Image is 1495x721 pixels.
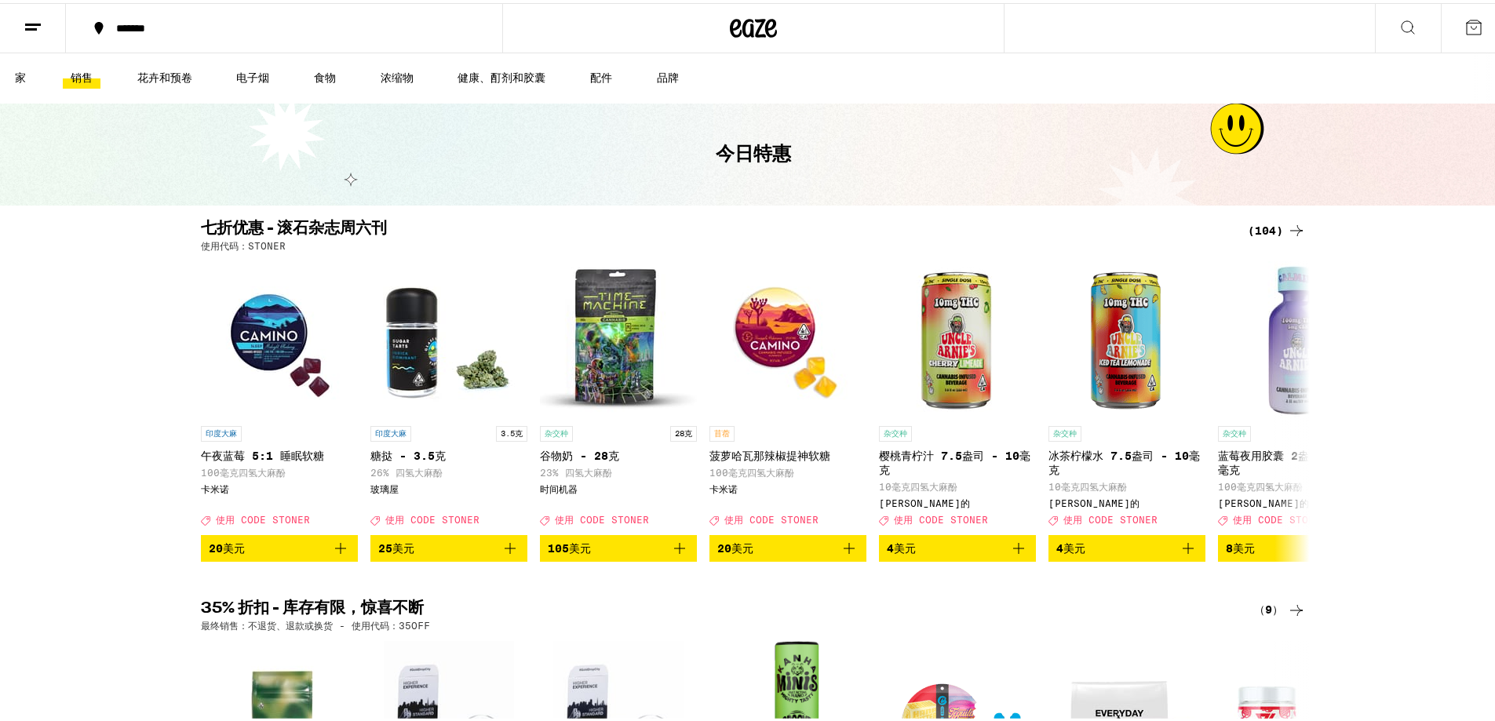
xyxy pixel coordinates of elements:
[1048,532,1205,559] button: 加入购物袋
[1218,258,1375,415] img: Uncle Arnie's - 蓝莓夜用胶囊 2盎司装 - 100毫克
[1218,258,1375,532] a: 打开 Uncle Arnie's 蓝莓夜用胶囊 2 盎司装 - 100 毫克页面
[370,481,399,491] font: 玻璃屋
[458,68,545,81] font: 健康、酊剂和胶囊
[1053,425,1077,435] font: 杂交种
[879,258,1036,532] a: 打开 Uncle Arnie's 樱桃青柠水 7.5 盎司 - 10 毫克页面
[216,512,310,522] font: 使用 CODE STONER
[555,512,649,522] font: 使用 CODE STONER
[378,539,414,552] font: 25美元
[201,617,430,628] font: 最终销售：不退货、退款或换货 - 使用代码：35OFF
[879,495,970,505] font: [PERSON_NAME]的
[590,68,612,81] font: 配件
[201,238,286,248] font: 使用代码：STONER
[709,258,866,532] a: 打开 Camino 菠萝哈瓦那辣椒提神软糖的页面
[1056,539,1085,552] font: 4美元
[709,532,866,559] button: 加入购物袋
[1223,425,1246,435] font: 杂交种
[450,65,553,86] a: 健康、酊剂和胶囊
[201,598,424,614] font: 35% 折扣 - 库存有限，惊喜不断
[717,539,753,552] font: 20美元
[540,481,578,491] font: 时间机器
[201,532,358,559] button: 加入购物袋
[201,446,324,459] font: 午夜蓝莓 5:1 睡眠软糖
[63,65,100,86] a: 销售
[1254,600,1283,613] font: （9）
[1048,479,1127,489] font: 10毫克四氢大麻酚
[724,512,819,522] font: 使用 CODE STONER
[1248,218,1306,237] a: (104)
[1063,512,1158,522] font: 使用 CODE STONER
[385,512,479,522] font: 使用 CODE STONER
[209,539,245,552] font: 20美元
[501,425,523,435] font: 3.5克
[709,258,866,415] img: Camino - 菠萝哈瓦那辣椒提神软糖
[1254,598,1306,617] a: （9）
[884,425,907,435] font: 杂交种
[1233,512,1327,522] font: 使用 CODE STONER
[649,65,687,86] a: 品牌
[306,65,344,86] a: 食物
[71,68,93,81] font: 销售
[370,258,527,415] img: 玻璃屋 - 糖挞 - 3.5克
[1048,258,1205,415] img: Uncle Arnie's - 冰茶柠檬水 7.5 盎司 - 10 毫克
[15,68,26,81] font: 家
[714,425,730,435] font: 苜蓿
[9,11,108,24] font: 你好。需要帮忙吗？
[675,425,692,435] font: 28克
[201,258,358,532] a: 打开 Camino 午夜蓝莓 5:1 睡眠软糖页面
[137,68,192,81] font: 花卉和预卷
[381,68,414,81] font: 浓缩物
[370,446,446,459] font: 糖挞 - 3.5克
[879,258,1036,415] img: Uncle Arnie's - 樱桃青柠汁 7.5盎司 - 10毫克
[1218,532,1375,559] button: 加入购物袋
[1226,539,1255,552] font: 8美元
[1048,495,1139,505] font: [PERSON_NAME]的
[582,65,620,86] a: 配件
[709,464,794,475] font: 100毫克四氢大麻酚
[540,532,697,559] button: 加入购物袋
[1248,221,1283,234] font: (104)
[540,258,697,415] img: 时光机 - 谷物牛奶 - 28克
[545,425,568,435] font: 杂交种
[7,65,34,86] a: 家
[879,446,1030,473] font: 樱桃青柠汁 7.5盎司 - 10毫克
[201,481,229,491] font: 卡米诺
[1218,479,1303,489] font: 100毫克四氢大麻酚
[1218,495,1309,505] font: [PERSON_NAME]的
[375,425,407,435] font: 印度大麻
[1048,258,1205,532] a: 打开 Uncle Arnie's 冰茶柠檬水 7.5 盎司 - 10 毫克页面
[894,512,988,522] font: 使用 CODE STONER
[370,258,527,532] a: 打开 Glass House 的糖挞 - 3.5g 页面
[201,218,387,234] font: 七折优惠 - 滚石杂志周六刊
[540,464,612,475] font: 23% 四氢大麻酚
[879,479,957,489] font: 10毫克四氢大麻酚
[879,532,1036,559] button: 加入购物袋
[709,446,830,459] font: 菠萝哈瓦那辣椒提神软糖
[236,68,269,81] font: 电子烟
[709,481,738,491] font: 卡米诺
[540,446,619,459] font: 谷物奶 - 28克
[1218,446,1373,473] font: 蓝莓夜用胶囊 2盎司装 - 100毫克
[370,464,443,475] font: 26% 四氢大麻酚
[228,65,277,86] a: 电子烟
[373,65,421,86] a: 浓缩物
[716,143,791,162] font: 今日特惠
[540,258,697,532] a: 打开页面查看 Time Machine 的谷物牛奶 - 28g
[129,65,200,86] a: 花卉和预卷
[201,464,286,475] font: 100毫克四氢大麻酚
[548,539,591,552] font: 105美元
[314,68,336,81] font: 食物
[1048,446,1200,473] font: 冰茶柠檬水 7.5盎司 - 10毫克
[657,68,679,81] font: 品牌
[201,258,358,415] img: Camino - 午夜蓝莓 5:1 睡眠软糖
[370,532,527,559] button: 加入购物袋
[887,539,916,552] font: 4美元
